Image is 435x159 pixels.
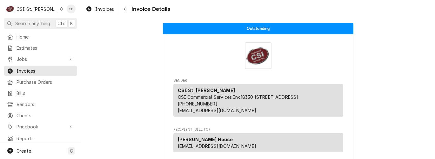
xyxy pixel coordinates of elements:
span: Sender [173,78,343,83]
span: Reports [17,135,74,142]
div: Shelley Politte's Avatar [67,4,76,13]
span: Home [17,33,74,40]
div: Invoice Sender [173,78,343,119]
div: Invoice Recipient [173,127,343,155]
div: Sender [173,84,343,119]
span: C [70,148,73,154]
span: Invoice Details [130,5,170,13]
span: Invoices [95,6,114,12]
a: [PHONE_NUMBER] [178,101,217,106]
span: Estimates [17,45,74,51]
a: Purchase Orders [4,77,77,87]
div: C [6,4,15,13]
a: Bills [4,88,77,98]
div: Recipient (Bill To) [173,133,343,152]
strong: [PERSON_NAME] House [178,137,233,142]
span: Recipient (Bill To) [173,127,343,132]
span: Vendors [17,101,74,108]
span: Purchase Orders [17,79,74,85]
a: Invoices [83,4,117,14]
a: Home [4,32,77,42]
div: Status [163,23,353,34]
img: Logo [245,42,271,69]
span: Ctrl [57,20,66,27]
div: CSI St. Louis's Avatar [6,4,15,13]
span: Search anything [15,20,50,27]
span: Create [17,148,31,154]
span: K [70,20,73,27]
a: Reports [4,133,77,144]
a: Clients [4,110,77,121]
a: Go to Jobs [4,54,77,64]
span: Jobs [17,56,64,62]
a: Invoices [4,66,77,76]
span: CSI Commercial Services Inc18330 [STREET_ADDRESS] [178,94,298,100]
a: Go to Pricebook [4,121,77,132]
div: Recipient (Bill To) [173,133,343,155]
a: [EMAIL_ADDRESS][DOMAIN_NAME] [178,108,256,113]
div: CSI St. [PERSON_NAME] [17,6,58,12]
button: Search anythingCtrlK [4,18,77,29]
a: Vendors [4,99,77,110]
span: Invoices [17,68,74,74]
span: Outstanding [247,26,270,31]
a: Estimates [4,43,77,53]
div: SP [67,4,76,13]
strong: CSI St. [PERSON_NAME] [178,88,235,93]
span: Pricebook [17,123,64,130]
button: Navigate back [119,4,130,14]
span: [EMAIL_ADDRESS][DOMAIN_NAME] [178,143,256,149]
span: Clients [17,112,74,119]
span: Bills [17,90,74,97]
div: Sender [173,84,343,117]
